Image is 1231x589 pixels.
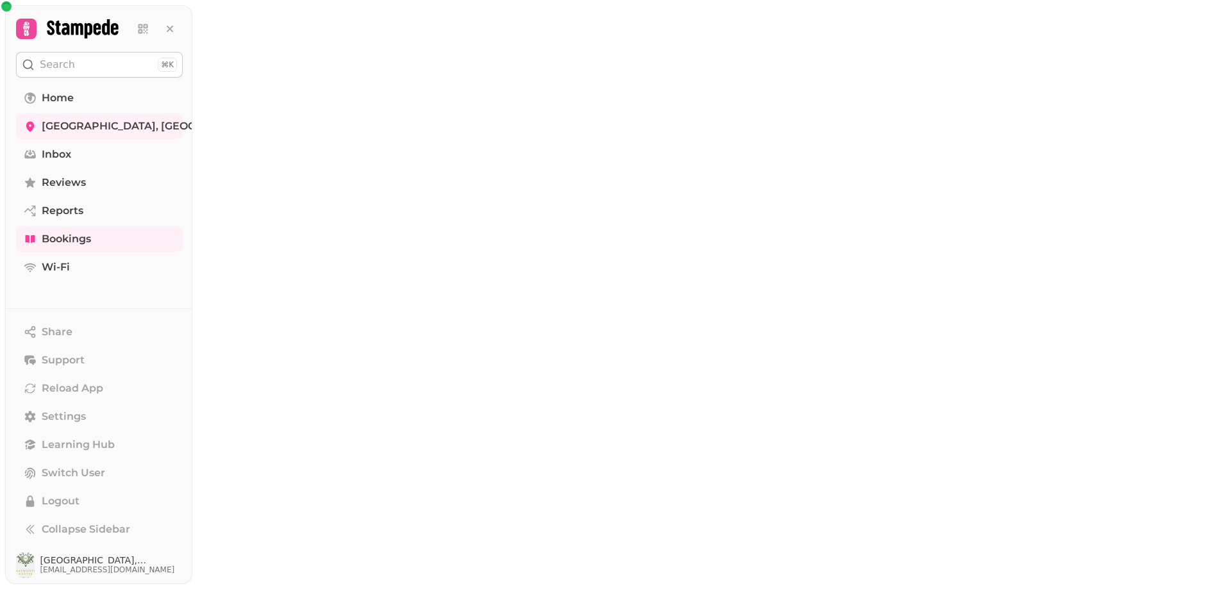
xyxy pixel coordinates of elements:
[42,409,86,424] span: Settings
[42,353,85,368] span: Support
[158,58,177,72] div: ⌘K
[16,113,183,139] a: [GEOGRAPHIC_DATA], [GEOGRAPHIC_DATA]
[16,170,183,195] a: Reviews
[16,460,183,486] button: Switch User
[40,57,75,72] p: Search
[16,552,35,578] img: User avatar
[16,198,183,224] a: Reports
[16,376,183,401] button: Reload App
[42,465,105,481] span: Switch User
[42,381,103,396] span: Reload App
[42,231,91,247] span: Bookings
[40,565,183,575] span: [EMAIL_ADDRESS][DOMAIN_NAME]
[16,552,183,578] button: User avatar[GEOGRAPHIC_DATA], [GEOGRAPHIC_DATA][EMAIL_ADDRESS][DOMAIN_NAME]
[16,254,183,280] a: Wi-Fi
[16,142,183,167] a: Inbox
[42,175,86,190] span: Reviews
[42,203,83,219] span: Reports
[42,119,275,134] span: [GEOGRAPHIC_DATA], [GEOGRAPHIC_DATA]
[16,319,183,345] button: Share
[16,517,183,542] button: Collapse Sidebar
[16,432,183,458] a: Learning Hub
[16,85,183,111] a: Home
[42,90,74,106] span: Home
[42,147,71,162] span: Inbox
[42,522,130,537] span: Collapse Sidebar
[42,324,72,340] span: Share
[16,404,183,429] a: Settings
[16,226,183,252] a: Bookings
[42,260,70,275] span: Wi-Fi
[42,437,115,452] span: Learning Hub
[16,52,183,78] button: Search⌘K
[16,347,183,373] button: Support
[16,488,183,514] button: Logout
[40,556,183,565] span: [GEOGRAPHIC_DATA], [GEOGRAPHIC_DATA]
[42,494,80,509] span: Logout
